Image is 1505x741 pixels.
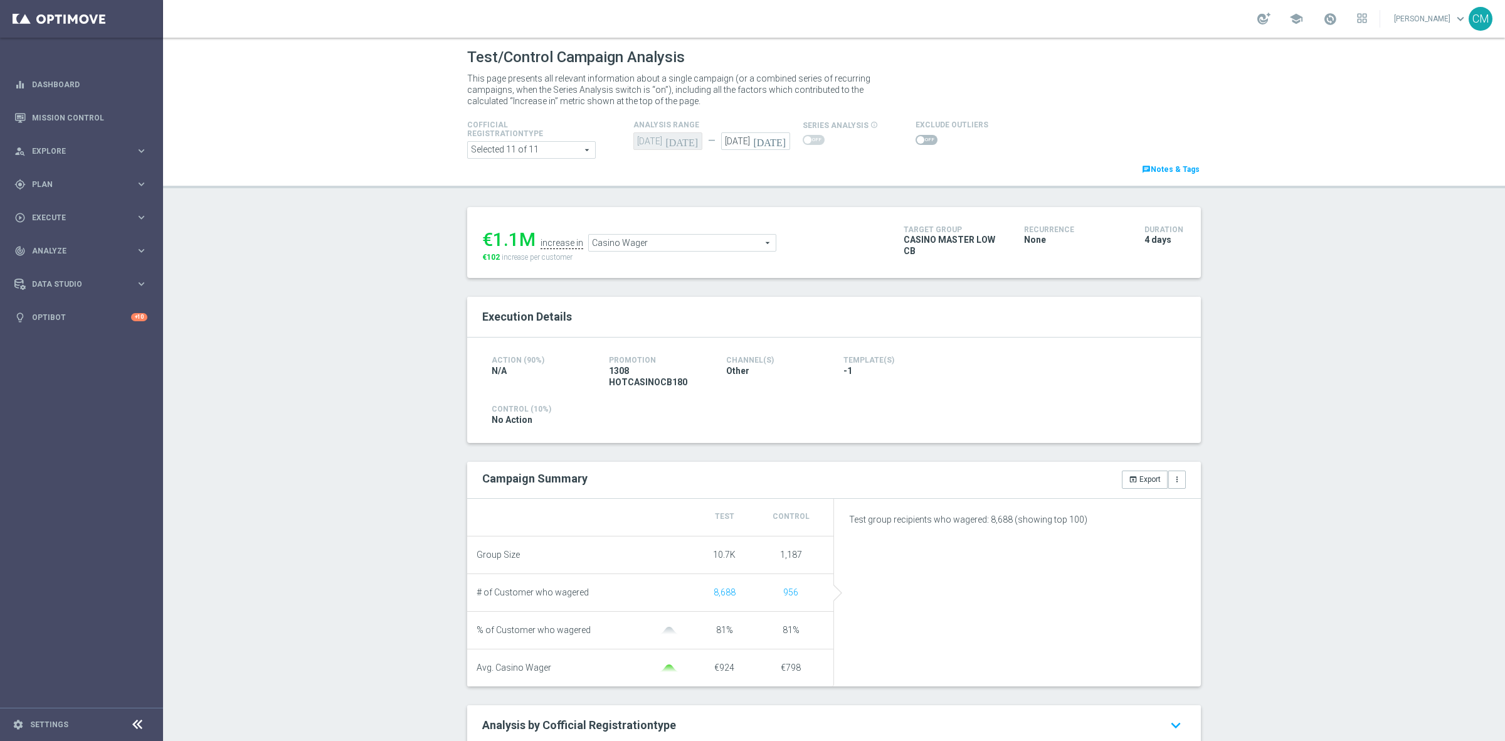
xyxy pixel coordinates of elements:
[482,228,536,251] div: €1.1M
[1168,471,1186,488] button: more_vert
[713,550,736,560] span: 10.7K
[1024,234,1046,245] span: None
[803,121,869,130] span: series analysis
[467,73,887,107] p: This page presents all relevant information about a single campaign (or a combined series of recu...
[14,279,148,289] button: Data Studio keyboard_arrow_right
[14,245,26,257] i: track_changes
[482,718,676,732] span: Analysis by Cofficial Registrationtype
[32,147,135,155] span: Explore
[14,101,147,134] div: Mission Control
[477,663,551,673] span: Avg. Casino Wager
[1454,12,1467,26] span: keyboard_arrow_down
[482,718,1186,733] a: Analysis by Cofficial Registrationtype keyboard_arrow_down
[665,132,702,146] i: [DATE]
[870,121,878,129] i: info_outline
[1393,9,1469,28] a: [PERSON_NAME]keyboard_arrow_down
[32,214,135,221] span: Execute
[14,213,148,223] button: play_circle_outline Execute keyboard_arrow_right
[14,113,148,123] button: Mission Control
[14,212,26,223] i: play_circle_outline
[14,312,26,323] i: lightbulb
[541,238,583,249] div: increase in
[702,136,721,146] div: —
[14,146,135,157] div: Explore
[783,587,798,597] span: Show unique customers
[14,146,26,157] i: person_search
[726,365,749,376] span: Other
[14,80,148,90] div: equalizer Dashboard
[477,550,520,560] span: Group Size
[32,247,135,255] span: Analyze
[32,101,147,134] a: Mission Control
[135,178,147,190] i: keyboard_arrow_right
[721,132,790,150] input: Select Date
[14,212,135,223] div: Execute
[14,146,148,156] button: person_search Explore keyboard_arrow_right
[849,514,1186,525] p: Test group recipients who wagered: 8,688 (showing top 100)
[467,120,574,138] h4: Cofficial Registrationtype
[1141,163,1201,176] a: chatNotes & Tags
[482,472,588,485] h2: Campaign Summary
[30,721,68,728] a: Settings
[1142,165,1151,174] i: chat
[14,301,147,334] div: Optibot
[32,181,135,188] span: Plan
[502,253,573,262] span: increase per customer
[477,625,591,636] span: % of Customer who wagered
[14,179,135,190] div: Plan
[773,512,810,521] span: Control
[714,587,736,597] span: Show unique customers
[1024,225,1126,234] h4: Recurrence
[753,132,790,146] i: [DATE]
[904,225,1005,234] h4: Target Group
[492,414,532,425] span: No Action
[843,365,852,376] span: -1
[916,120,988,129] h4: Exclude Outliers
[1144,234,1171,245] span: 4 days
[14,312,148,323] button: lightbulb Optibot +10
[32,68,147,101] a: Dashboard
[13,719,24,730] i: settings
[135,245,147,257] i: keyboard_arrow_right
[14,79,26,90] i: equalizer
[492,356,590,365] h4: Action (90%)
[1469,7,1492,31] div: CM
[783,625,800,635] span: 81%
[14,179,26,190] i: gps_fixed
[32,301,131,334] a: Optibot
[468,142,595,158] span: Expert Online Expert Retail Master Online Master Retail Other and 6 more
[477,587,589,598] span: # of Customer who wagered
[1166,714,1186,737] i: keyboard_arrow_down
[716,625,733,635] span: 81%
[1173,475,1181,484] i: more_vert
[14,245,135,257] div: Analyze
[780,550,802,560] span: 1,187
[657,664,682,673] img: gaussianGreen.svg
[482,253,500,262] span: €102
[609,356,707,365] h4: Promotion
[14,68,147,101] div: Dashboard
[135,211,147,223] i: keyboard_arrow_right
[135,278,147,290] i: keyboard_arrow_right
[715,512,734,521] span: Test
[1122,471,1168,488] button: open_in_browser Export
[1144,225,1186,234] h4: Duration
[14,179,148,189] div: gps_fixed Plan keyboard_arrow_right
[131,313,147,321] div: +10
[492,405,1176,413] h4: Control (10%)
[904,234,1005,257] span: CASINO MASTER LOW CB
[657,627,682,635] img: gaussianGrey.svg
[714,663,734,673] span: €924
[32,280,135,288] span: Data Studio
[492,365,507,376] span: N/A
[1129,475,1138,484] i: open_in_browser
[633,120,803,129] h4: analysis range
[482,310,572,323] span: Execution Details
[14,246,148,256] button: track_changes Analyze keyboard_arrow_right
[467,48,685,67] h1: Test/Control Campaign Analysis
